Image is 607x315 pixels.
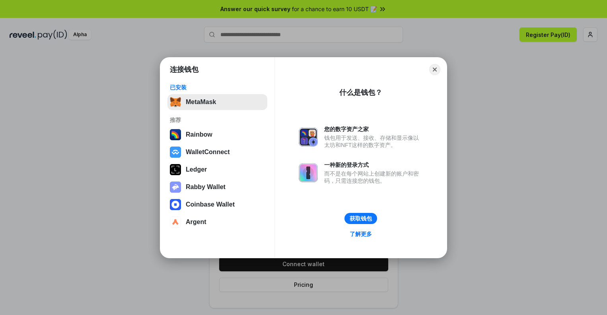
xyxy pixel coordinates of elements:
div: Ledger [186,166,207,173]
img: svg+xml,%3Csvg%20width%3D%2228%22%20height%3D%2228%22%20viewBox%3D%220%200%2028%2028%22%20fill%3D... [170,199,181,210]
button: Coinbase Wallet [167,197,267,213]
img: svg+xml,%3Csvg%20xmlns%3D%22http%3A%2F%2Fwww.w3.org%2F2000%2Fsvg%22%20fill%3D%22none%22%20viewBox... [299,128,318,147]
div: 而不是在每个网站上创建新的账户和密码，只需连接您的钱包。 [324,170,423,184]
img: svg+xml,%3Csvg%20width%3D%22120%22%20height%3D%22120%22%20viewBox%3D%220%200%20120%20120%22%20fil... [170,129,181,140]
img: svg+xml,%3Csvg%20xmlns%3D%22http%3A%2F%2Fwww.w3.org%2F2000%2Fsvg%22%20fill%3D%22none%22%20viewBox... [299,163,318,182]
div: 什么是钱包？ [339,88,382,97]
a: 了解更多 [345,229,377,239]
div: 一种新的登录方式 [324,161,423,168]
div: 已安装 [170,84,265,91]
div: 钱包用于发送、接收、存储和显示像以太坊和NFT这样的数字资产。 [324,134,423,149]
div: Rabby Wallet [186,184,226,191]
button: Ledger [167,162,267,178]
img: svg+xml,%3Csvg%20width%3D%2228%22%20height%3D%2228%22%20viewBox%3D%220%200%2028%2028%22%20fill%3D... [170,147,181,158]
img: svg+xml,%3Csvg%20xmlns%3D%22http%3A%2F%2Fwww.w3.org%2F2000%2Fsvg%22%20width%3D%2228%22%20height%3... [170,164,181,175]
button: Close [429,64,440,75]
h1: 连接钱包 [170,65,198,74]
button: Rabby Wallet [167,179,267,195]
div: MetaMask [186,99,216,106]
div: 您的数字资产之家 [324,126,423,133]
div: 了解更多 [350,230,372,238]
button: 获取钱包 [344,213,377,224]
button: MetaMask [167,94,267,110]
div: Argent [186,218,206,226]
div: Rainbow [186,131,212,138]
div: Coinbase Wallet [186,201,235,208]
img: svg+xml,%3Csvg%20fill%3D%22none%22%20height%3D%2233%22%20viewBox%3D%220%200%2035%2033%22%20width%... [170,97,181,108]
button: Rainbow [167,127,267,143]
button: Argent [167,214,267,230]
button: WalletConnect [167,144,267,160]
img: svg+xml,%3Csvg%20xmlns%3D%22http%3A%2F%2Fwww.w3.org%2F2000%2Fsvg%22%20fill%3D%22none%22%20viewBox... [170,182,181,193]
img: svg+xml,%3Csvg%20width%3D%2228%22%20height%3D%2228%22%20viewBox%3D%220%200%2028%2028%22%20fill%3D... [170,216,181,228]
div: 获取钱包 [350,215,372,222]
div: WalletConnect [186,149,230,156]
div: 推荐 [170,116,265,124]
